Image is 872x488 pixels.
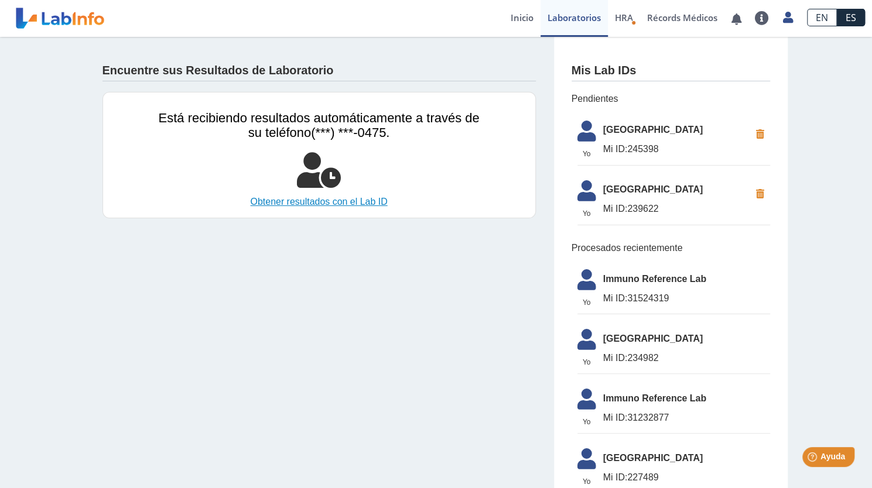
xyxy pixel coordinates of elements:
span: Yo [570,297,603,308]
span: Yo [570,357,603,367]
h4: Encuentre sus Resultados de Laboratorio [102,64,334,78]
span: HRA [615,12,633,23]
span: [GEOGRAPHIC_DATA] [603,451,770,465]
span: 239622 [603,202,750,216]
span: Mi ID: [603,293,628,303]
span: Mi ID: [603,472,628,482]
span: [GEOGRAPHIC_DATA] [603,183,750,197]
span: Procesados recientemente [572,241,770,255]
span: Yo [570,476,603,487]
span: Pendientes [572,92,770,106]
span: Immuno Reference Lab [603,272,770,286]
span: Mi ID: [603,353,628,363]
span: Yo [570,208,603,219]
span: Yo [570,417,603,427]
iframe: Help widget launcher [768,442,859,475]
span: 234982 [603,351,770,365]
span: [GEOGRAPHIC_DATA] [603,123,750,137]
span: 31232877 [603,411,770,425]
span: Está recibiendo resultados automáticamente a través de su teléfono [159,111,480,140]
span: 227489 [603,470,770,484]
span: Mi ID: [603,144,628,154]
span: Mi ID: [603,413,628,422]
h4: Mis Lab IDs [572,64,637,78]
a: Obtener resultados con el Lab ID [159,195,480,209]
span: Immuno Reference Lab [603,391,770,405]
a: EN [807,9,837,26]
span: 31524319 [603,291,770,305]
a: ES [837,9,865,26]
span: Yo [570,149,603,159]
span: Mi ID: [603,204,628,214]
span: 245398 [603,142,750,156]
span: [GEOGRAPHIC_DATA] [603,332,770,346]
